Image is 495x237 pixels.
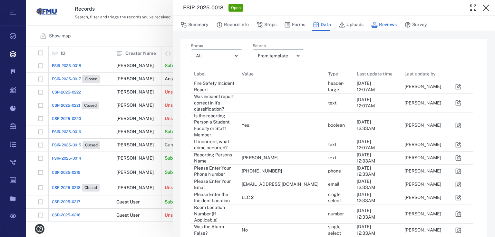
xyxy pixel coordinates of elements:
[230,5,242,11] span: Open
[180,19,209,31] button: Summary
[196,52,232,60] div: All
[404,122,441,129] div: [PERSON_NAME]
[194,178,235,191] div: Please Enter Your Email
[404,211,441,217] div: [PERSON_NAME]
[194,80,235,93] div: Fire Safety Incident Report
[357,208,375,220] div: [DATE] 12:33AM
[328,80,350,93] div: header-large
[401,65,449,83] div: Last update by
[357,80,375,93] div: [DATE] 12:07AM
[328,181,339,188] div: email
[257,19,277,31] button: Steps
[357,65,393,83] div: Last update time
[357,165,375,178] div: [DATE] 12:33AM
[328,192,350,204] div: single-select
[242,155,278,161] div: [PERSON_NAME]
[467,1,480,14] button: Toggle Fullscreen
[191,65,238,83] div: Label
[404,142,441,148] div: [PERSON_NAME]
[357,192,375,204] div: [DATE] 12:33AM
[242,65,254,83] div: Value
[325,65,354,83] div: Type
[194,165,235,178] div: Please Enter Your Phone Number
[357,119,375,132] div: [DATE] 12:33AM
[404,181,441,188] div: [PERSON_NAME]
[354,65,401,83] div: Last update time
[357,97,375,109] div: [DATE] 12:07AM
[404,65,436,83] div: Last update by
[238,65,325,83] div: Value
[357,224,375,236] div: [DATE] 12:33AM
[328,142,336,148] div: text
[216,19,249,31] button: Record info
[357,152,375,164] div: [DATE] 12:33AM
[404,19,427,31] button: Survey
[191,44,242,49] label: Status
[371,19,397,31] button: Reviews
[258,52,294,60] div: From template
[253,44,304,49] label: Source
[404,194,441,201] div: [PERSON_NAME]
[328,100,336,106] div: text
[194,139,235,151] div: If incorrect, what crime occurred?
[183,4,223,12] h3: FSIR-2025-0018
[242,194,254,201] div: LLC 2
[328,155,336,161] div: text
[194,113,235,138] div: Is the reporting Person a Student, Faculty or Staff Member
[328,224,350,236] div: single-select
[194,204,235,223] div: Room Location Number (If Applicable)
[242,122,249,129] div: Yes
[194,94,235,113] div: Was incident report correct in it's classification?
[404,84,441,90] div: [PERSON_NAME]
[357,178,375,191] div: [DATE] 12:33AM
[242,168,282,174] div: [PHONE_NUMBER]
[404,168,441,174] div: [PERSON_NAME]
[242,227,248,233] div: No
[339,19,364,31] button: Uploads
[328,211,344,217] div: number
[404,227,441,233] div: [PERSON_NAME]
[242,181,318,188] div: [EMAIL_ADDRESS][DOMAIN_NAME]
[328,122,345,129] div: boolean
[480,1,492,14] button: Close
[404,155,441,161] div: [PERSON_NAME]
[194,192,235,204] div: Please Enter the Incident Location
[194,65,206,83] div: Label
[328,65,338,83] div: Type
[313,19,331,31] button: Data
[404,100,441,106] div: [PERSON_NAME]
[15,5,28,10] span: Help
[194,152,235,164] div: Reporting Persons Name
[328,168,341,174] div: phone
[357,139,375,151] div: [DATE] 12:07AM
[284,19,305,31] button: Forms
[194,224,235,236] div: Was the Alarm False?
